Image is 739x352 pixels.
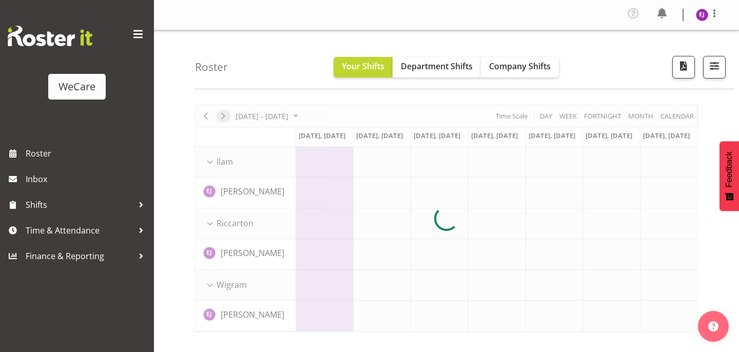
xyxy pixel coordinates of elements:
[26,146,149,161] span: Roster
[703,56,726,79] button: Filter Shifts
[696,9,708,21] img: ella-jarvis11281.jpg
[59,79,95,94] div: WeCare
[401,61,473,72] span: Department Shifts
[26,171,149,187] span: Inbox
[342,61,384,72] span: Your Shifts
[489,61,551,72] span: Company Shifts
[708,321,718,331] img: help-xxl-2.png
[334,57,393,77] button: Your Shifts
[393,57,481,77] button: Department Shifts
[719,141,739,211] button: Feedback - Show survey
[725,151,734,187] span: Feedback
[26,248,133,264] span: Finance & Reporting
[26,197,133,212] span: Shifts
[26,223,133,238] span: Time & Attendance
[672,56,695,79] button: Download a PDF of the roster according to the set date range.
[195,61,228,73] h4: Roster
[481,57,559,77] button: Company Shifts
[8,26,92,46] img: Rosterit website logo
